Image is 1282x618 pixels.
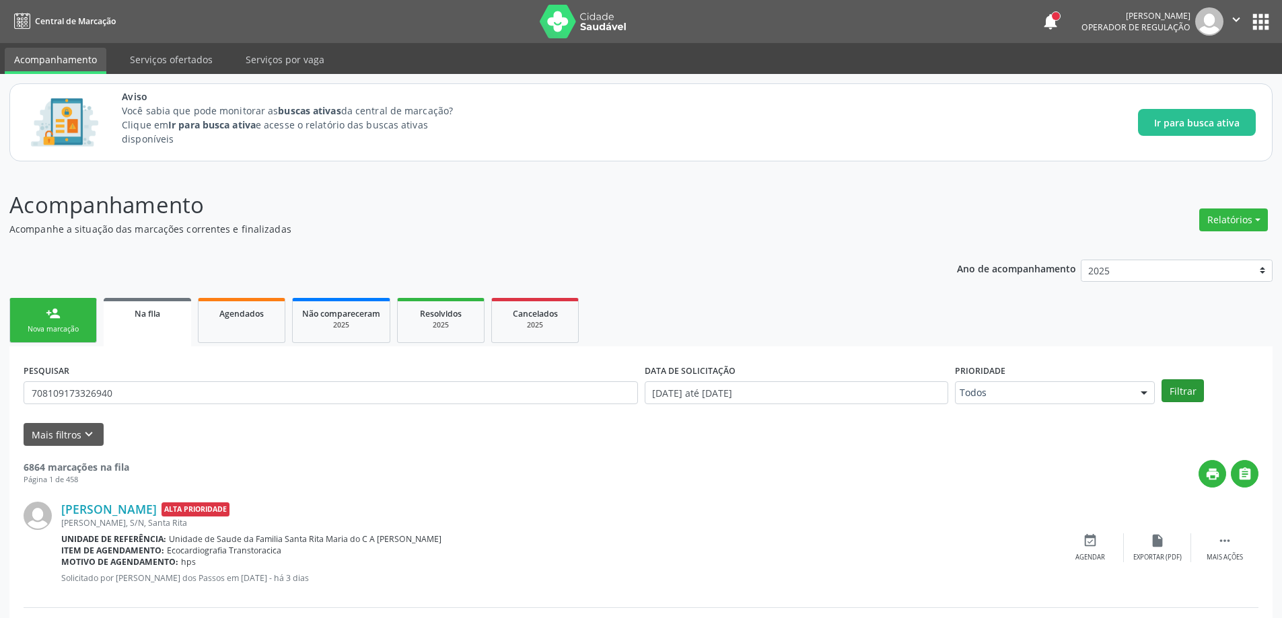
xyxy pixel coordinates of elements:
span: Central de Marcação [35,15,116,27]
input: Selecione um intervalo [645,381,948,404]
div: Mais ações [1207,553,1243,562]
p: Solicitado por [PERSON_NAME] dos Passos em [DATE] - há 3 dias [61,572,1057,584]
button: Ir para busca ativa [1138,109,1256,136]
strong: Ir para busca ativa [168,118,256,131]
a: Serviços por vaga [236,48,334,71]
span: Resolvidos [420,308,462,319]
label: PESQUISAR [24,360,69,381]
b: Motivo de agendamento: [61,556,178,568]
span: Unidade de Saude da Familia Santa Rita Maria do C A [PERSON_NAME] [169,533,441,545]
button: notifications [1041,12,1060,31]
i: keyboard_arrow_down [81,427,96,442]
button: Relatórios [1199,208,1268,231]
i:  [1238,467,1252,481]
b: Item de agendamento: [61,545,164,556]
button: apps [1249,10,1273,34]
div: person_add [46,306,61,321]
div: [PERSON_NAME], S/N, Santa Rita [61,517,1057,529]
a: Central de Marcação [9,10,116,32]
label: DATA DE SOLICITAÇÃO [645,360,736,381]
a: Serviços ofertados [120,48,222,71]
span: Agendados [219,308,264,319]
p: Acompanhe a situação das marcações correntes e finalizadas [9,222,894,236]
button: Filtrar [1162,379,1204,402]
i: event_available [1083,533,1098,548]
b: Unidade de referência: [61,533,166,545]
img: img [24,502,52,530]
img: Imagem de CalloutCard [26,92,103,153]
span: Na fila [135,308,160,319]
p: Acompanhamento [9,188,894,222]
i: print [1205,467,1220,481]
div: 2025 [302,320,380,330]
span: Alta Prioridade [162,502,229,516]
strong: buscas ativas [278,104,341,117]
span: Operador de regulação [1081,22,1190,33]
i:  [1217,533,1232,548]
i:  [1229,12,1244,27]
span: Aviso [122,89,478,104]
span: Não compareceram [302,308,380,319]
i: insert_drive_file [1150,533,1165,548]
div: Nova marcação [20,324,87,334]
span: hps [181,556,196,568]
div: 2025 [407,320,474,330]
button: print [1199,460,1226,488]
img: img [1195,7,1223,36]
a: [PERSON_NAME] [61,502,157,516]
a: Acompanhamento [5,48,106,74]
button: Mais filtroskeyboard_arrow_down [24,423,104,447]
label: Prioridade [955,360,1005,381]
p: Você sabia que pode monitorar as da central de marcação? Clique em e acesse o relatório das busca... [122,104,478,146]
div: [PERSON_NAME] [1081,10,1190,22]
input: Nome, CNS [24,381,638,404]
div: Página 1 de 458 [24,474,129,486]
div: Agendar [1075,553,1105,562]
span: Cancelados [513,308,558,319]
button:  [1231,460,1258,488]
span: Todos [960,386,1127,399]
span: Ir para busca ativa [1154,116,1240,130]
strong: 6864 marcações na fila [24,461,129,473]
div: Exportar (PDF) [1133,553,1182,562]
p: Ano de acompanhamento [957,260,1076,276]
button:  [1223,7,1249,36]
span: Ecocardiografia Transtoracica [167,545,281,556]
div: 2025 [501,320,569,330]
